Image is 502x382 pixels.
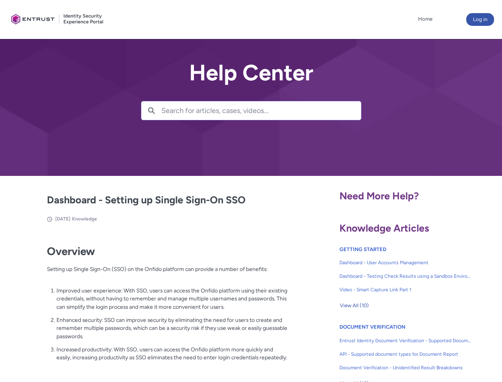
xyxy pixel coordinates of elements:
a: Home [416,13,434,25]
button: View All (10) [339,299,369,312]
button: Log in [466,13,494,26]
span: Dashboard - User Accounts Management [339,259,471,266]
span: Need More Help? [339,190,419,202]
strong: Overview [47,245,95,258]
a: Dashboard - Testing Check Results using a Sandbox Environment [339,269,471,283]
button: Search [141,101,161,120]
span: Video - Smart Capture Link Part 1 [339,286,471,293]
a: Video - Smart Capture Link Part 1 [339,283,471,296]
a: Dashboard - User Accounts Management [339,256,471,269]
a: GETTING STARTED [339,246,386,252]
span: [DATE] [55,216,70,222]
input: Search for articles, cases, videos... [161,101,361,120]
h2: Dashboard - Setting up Single Sign-On SSO [47,193,288,208]
span: View All (10) [340,300,369,312]
span: Dashboard - Testing Check Results using a Sandbox Environment [339,273,471,280]
li: Knowledge [72,215,97,222]
h2: Help Center [141,60,361,85]
p: Setting up Single Sign-On (SSO) on the Onfido platform can provide a number of benefits: [47,265,288,281]
p: Improved user experience: With SSO, users can access the Onfido platform using their existing cre... [56,286,288,311]
span: Knowledge Articles [339,222,429,234]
